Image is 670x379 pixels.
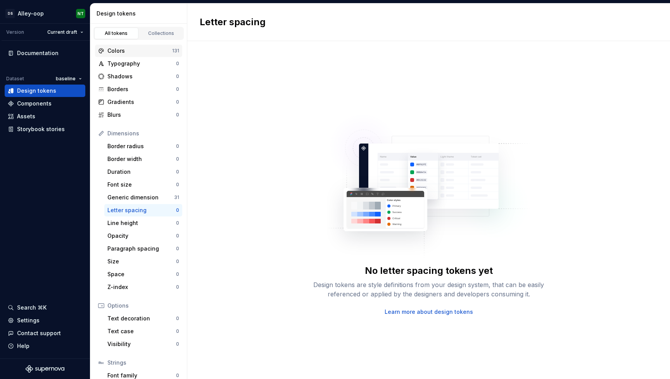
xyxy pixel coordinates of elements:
[107,206,176,214] div: Letter spacing
[305,280,553,299] div: Design tokens are style definitions from your design system, that can be easily referenced or app...
[17,87,56,95] div: Design tokens
[107,270,176,278] div: Space
[107,60,176,67] div: Typography
[107,340,176,348] div: Visibility
[97,30,136,36] div: All tokens
[56,76,76,82] span: baseline
[104,312,182,325] a: Text decoration0
[6,76,24,82] div: Dataset
[104,153,182,165] a: Border width0
[104,255,182,268] a: Size0
[176,207,179,213] div: 0
[107,327,176,335] div: Text case
[107,258,176,265] div: Size
[44,27,87,38] button: Current draft
[176,169,179,175] div: 0
[176,112,179,118] div: 0
[176,258,179,265] div: 0
[107,142,176,150] div: Border radius
[107,47,172,55] div: Colors
[5,85,85,97] a: Design tokens
[107,315,176,322] div: Text decoration
[95,109,182,121] a: Blurs0
[176,99,179,105] div: 0
[107,130,179,137] div: Dimensions
[104,230,182,242] a: Opacity0
[176,61,179,67] div: 0
[5,47,85,59] a: Documentation
[107,283,176,291] div: Z-index
[5,327,85,339] button: Contact support
[95,70,182,83] a: Shadows0
[176,182,179,188] div: 0
[17,100,52,107] div: Components
[5,340,85,352] button: Help
[174,194,179,201] div: 31
[176,233,179,239] div: 0
[176,372,179,379] div: 0
[104,242,182,255] a: Paragraph spacing0
[176,341,179,347] div: 0
[5,97,85,110] a: Components
[104,268,182,280] a: Space0
[52,73,85,84] button: baseline
[172,48,179,54] div: 131
[107,245,176,253] div: Paragraph spacing
[5,9,15,18] div: DS
[104,281,182,293] a: Z-index0
[104,166,182,178] a: Duration0
[200,16,266,28] h2: Letter spacing
[5,314,85,327] a: Settings
[6,29,24,35] div: Version
[385,308,473,316] a: Learn more about design tokens
[176,284,179,290] div: 0
[95,57,182,70] a: Typography0
[104,178,182,191] a: Font size0
[107,359,179,367] div: Strings
[95,83,182,95] a: Borders0
[17,329,61,337] div: Contact support
[17,49,59,57] div: Documentation
[17,112,35,120] div: Assets
[104,217,182,229] a: Line height0
[176,86,179,92] div: 0
[107,155,176,163] div: Border width
[176,156,179,162] div: 0
[176,220,179,226] div: 0
[104,338,182,350] a: Visibility0
[107,302,179,310] div: Options
[107,194,174,201] div: Generic dimension
[5,110,85,123] a: Assets
[2,5,88,22] button: DSAlley-oopNT
[107,111,176,119] div: Blurs
[107,73,176,80] div: Shadows
[17,304,47,312] div: Search ⌘K
[107,98,176,106] div: Gradients
[104,140,182,152] a: Border radius0
[107,181,176,189] div: Font size
[176,143,179,149] div: 0
[18,10,44,17] div: Alley-oop
[17,317,40,324] div: Settings
[47,29,77,35] span: Current draft
[365,265,493,277] div: No letter spacing tokens yet
[107,168,176,176] div: Duration
[5,123,85,135] a: Storybook stories
[95,45,182,57] a: Colors131
[176,271,179,277] div: 0
[97,10,184,17] div: Design tokens
[104,204,182,216] a: Letter spacing0
[107,85,176,93] div: Borders
[5,301,85,314] button: Search ⌘K
[107,219,176,227] div: Line height
[17,342,29,350] div: Help
[26,365,64,373] svg: Supernova Logo
[142,30,181,36] div: Collections
[176,246,179,252] div: 0
[17,125,65,133] div: Storybook stories
[104,325,182,337] a: Text case0
[95,96,182,108] a: Gradients0
[176,73,179,80] div: 0
[107,232,176,240] div: Opacity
